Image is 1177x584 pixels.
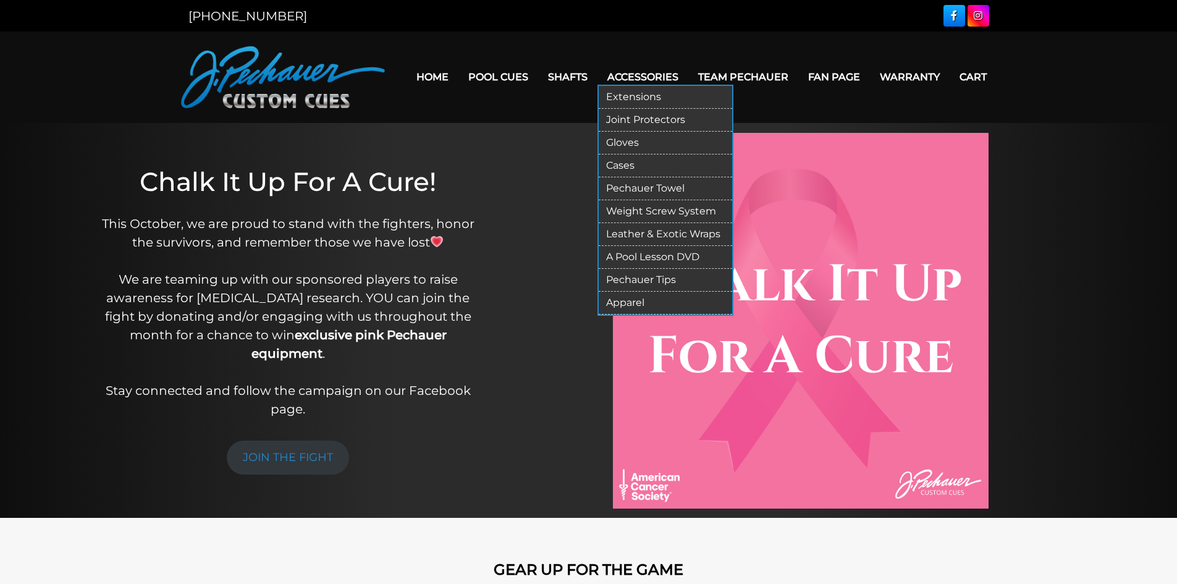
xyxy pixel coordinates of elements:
a: Extensions [599,86,732,109]
img: 💗 [431,235,443,248]
p: This October, we are proud to stand with the fighters, honor the survivors, and remember those we... [95,214,482,418]
a: Warranty [870,61,950,93]
a: Pechauer Tips [599,269,732,292]
a: Fan Page [798,61,870,93]
a: [PHONE_NUMBER] [188,9,307,23]
a: JOIN THE FIGHT [227,441,349,475]
a: Weight Screw System [599,200,732,223]
a: Apparel [599,292,732,315]
a: Pool Cues [458,61,538,93]
a: A Pool Lesson DVD [599,246,732,269]
a: Cart [950,61,997,93]
a: Leather & Exotic Wraps [599,223,732,246]
a: Joint Protectors [599,109,732,132]
a: Gloves [599,132,732,154]
a: Pechauer Towel [599,177,732,200]
a: Shafts [538,61,597,93]
a: Team Pechauer [688,61,798,93]
strong: GEAR UP FOR THE GAME [494,561,683,578]
h1: Chalk It Up For A Cure! [95,166,482,197]
a: Home [407,61,458,93]
a: Accessories [597,61,688,93]
a: Cases [599,154,732,177]
strong: exclusive pink Pechauer equipment [251,328,447,361]
img: Pechauer Custom Cues [181,46,385,108]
